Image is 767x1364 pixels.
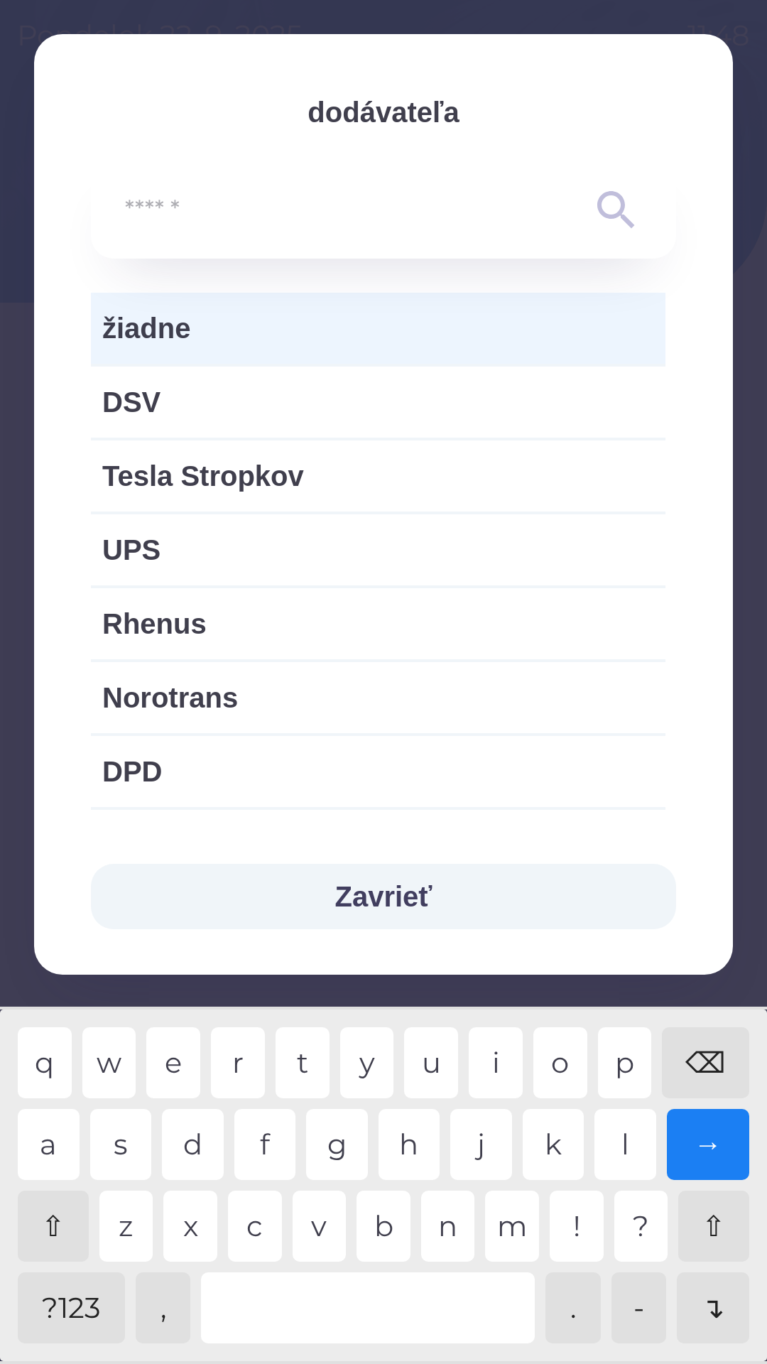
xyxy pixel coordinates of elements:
[91,367,665,438] div: DSV
[91,588,665,659] div: Rhenus
[91,662,665,733] div: Norotrans
[102,381,654,423] span: DSV
[91,293,665,364] div: žiadne
[102,676,654,719] span: Norotrans
[91,810,665,881] div: Intime Express
[102,602,654,645] span: Rhenus
[102,750,654,793] span: DPD
[102,529,654,571] span: UPS
[91,440,665,511] div: Tesla Stropkov
[91,91,676,134] p: dodávateľa
[91,514,665,585] div: UPS
[91,864,676,929] button: Zavrieť
[102,307,654,350] span: žiadne
[102,455,654,497] span: Tesla Stropkov
[91,736,665,807] div: DPD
